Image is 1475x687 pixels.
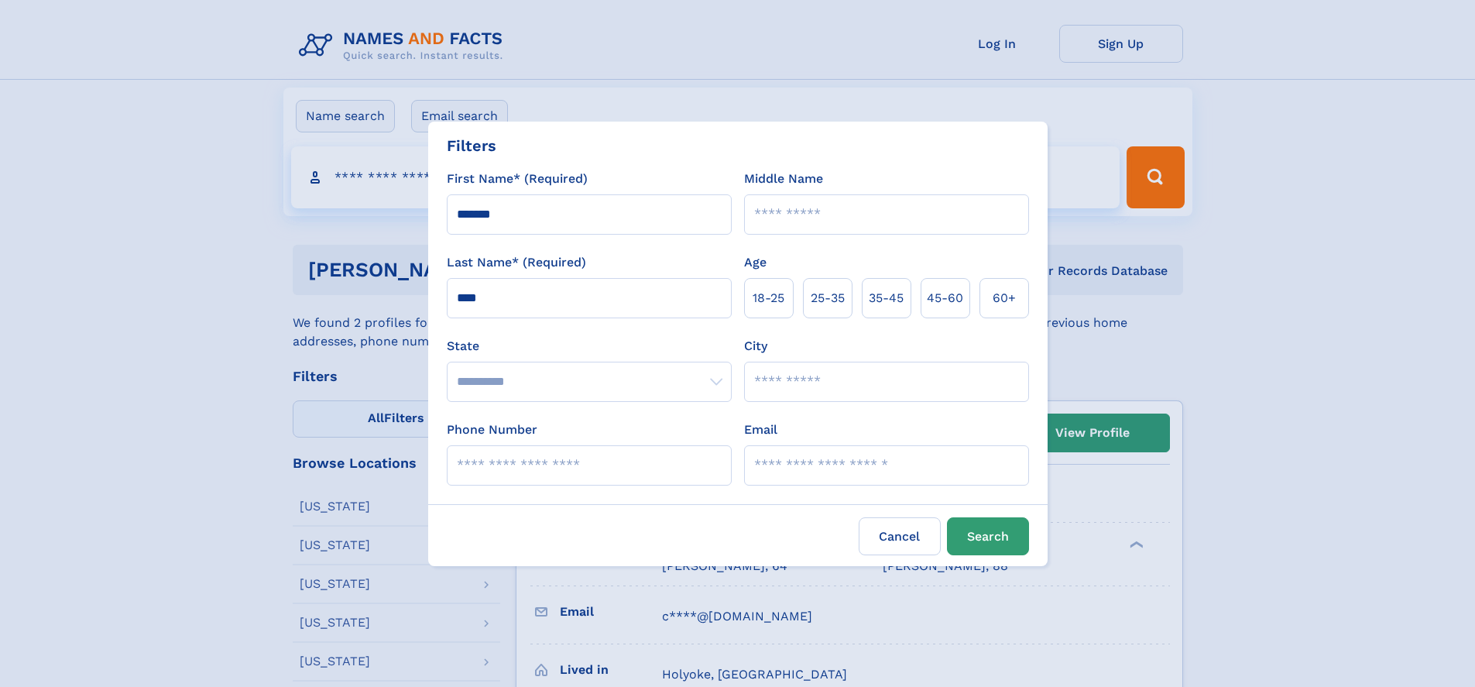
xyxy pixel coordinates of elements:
[447,134,496,157] div: Filters
[447,253,586,272] label: Last Name* (Required)
[993,289,1016,307] span: 60+
[859,517,941,555] label: Cancel
[447,170,588,188] label: First Name* (Required)
[753,289,784,307] span: 18‑25
[447,337,732,356] label: State
[447,421,537,439] label: Phone Number
[869,289,904,307] span: 35‑45
[927,289,963,307] span: 45‑60
[744,337,767,356] label: City
[744,253,767,272] label: Age
[811,289,845,307] span: 25‑35
[947,517,1029,555] button: Search
[744,421,777,439] label: Email
[744,170,823,188] label: Middle Name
